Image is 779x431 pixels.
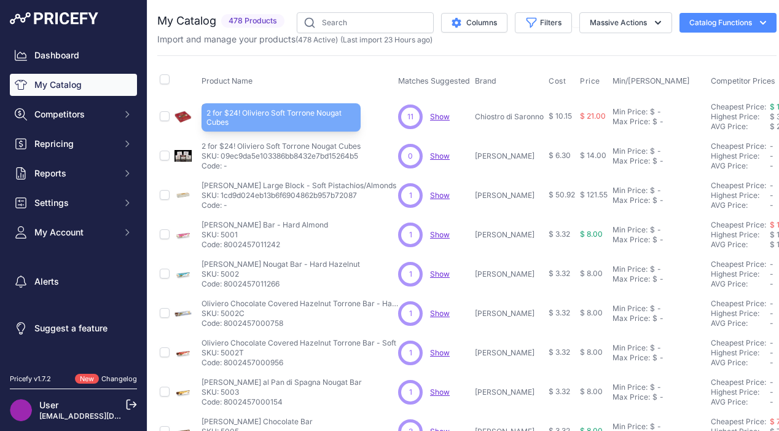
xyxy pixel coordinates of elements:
div: Min Price: [613,264,648,274]
span: - [770,181,773,190]
div: Max Price: [613,392,650,402]
span: $ 50.92 [549,190,575,199]
span: $ 3.32 [549,387,570,396]
div: - [655,186,661,196]
div: AVG Price: [711,318,770,328]
span: Reports [34,167,115,180]
span: Price [580,76,600,86]
div: Max Price: [613,314,650,323]
span: - [770,269,773,279]
span: Cost [549,76,566,86]
div: $ [652,196,657,205]
div: $ [652,117,657,127]
div: Highest Price: [711,112,770,122]
div: $ [652,353,657,363]
span: (Last import 23 Hours ago) [340,35,433,44]
a: Show [430,112,450,121]
span: Matches Suggested [398,76,470,85]
p: [PERSON_NAME] [475,269,544,279]
span: - [770,279,773,288]
div: Min Price: [613,304,648,314]
p: [PERSON_NAME] [475,191,544,200]
a: User [39,400,58,410]
div: Pricefy v1.7.2 [10,374,51,384]
div: Min Price: [613,146,648,156]
div: Min Price: [613,343,648,353]
div: Min Price: [613,225,648,235]
span: ( ) [296,35,338,44]
span: $ 21.00 [580,111,606,121]
p: Code: - [202,200,396,210]
span: $ 14.00 [580,151,606,160]
span: $ 3.32 [549,308,570,317]
div: - [657,314,664,323]
a: Cheapest Price: [711,220,766,229]
div: $ [652,392,657,402]
p: Import and manage your products [157,33,433,45]
a: Show [430,348,450,357]
span: - [770,161,773,170]
a: Show [430,387,450,397]
div: $ [650,264,655,274]
span: Min/[PERSON_NAME] [613,76,690,85]
div: $ [650,343,655,353]
div: - [657,196,664,205]
div: $ [650,146,655,156]
a: Alerts [10,271,137,293]
p: [PERSON_NAME] [475,387,544,397]
span: 1 [409,347,412,358]
div: $ [652,156,657,166]
span: Competitor Prices [711,76,775,85]
span: $ 8.00 [580,229,603,239]
div: $ [650,382,655,392]
div: AVG Price: [711,122,770,132]
div: Max Price: [613,117,650,127]
div: 2 for $24! Oliviero Soft Torrone Nougat Cubes [202,103,361,132]
span: - [770,151,773,160]
span: - [770,358,773,367]
div: Highest Price: [711,387,770,397]
span: My Account [34,226,115,239]
div: AVG Price: [711,397,770,407]
span: $ 3.32 [549,347,570,357]
a: Changelog [101,374,137,383]
span: Settings [34,197,115,209]
div: - [655,146,661,156]
p: Chiostro di Saronno Panforte [202,102,302,112]
a: Cheapest Price: [711,299,766,308]
h2: My Catalog [157,12,216,30]
span: 0 [408,151,413,162]
span: - [770,309,773,318]
a: Show [430,309,450,318]
div: Highest Price: [711,191,770,200]
div: - [657,274,664,284]
a: Cheapest Price: [711,141,766,151]
a: Show [430,269,450,279]
a: Cheapest Price: [711,378,766,387]
button: Settings [10,192,137,214]
div: - [655,264,661,274]
div: $ [652,314,657,323]
span: $ 8.00 [580,387,603,396]
span: 1 [409,308,412,319]
button: Massive Actions [579,12,672,33]
span: Show [430,151,450,160]
a: Cheapest Price: [711,417,766,426]
p: [PERSON_NAME] [475,151,544,161]
div: - [657,235,664,245]
div: Max Price: [613,196,650,205]
p: Code: - [202,161,361,171]
div: Min Price: [613,107,648,117]
div: Max Price: [613,274,650,284]
span: Product Name [202,76,252,85]
span: 1 [409,387,412,398]
p: Oliviero Chocolate Covered Hazelnut Torrone Bar - Soft [202,338,396,348]
span: New [75,374,99,384]
a: Show [430,191,450,200]
span: - [770,259,773,269]
p: 2 for $24! Oliviero Soft Torrone Nougat Cubes [202,141,361,151]
button: Reports [10,162,137,184]
div: - [657,156,664,166]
